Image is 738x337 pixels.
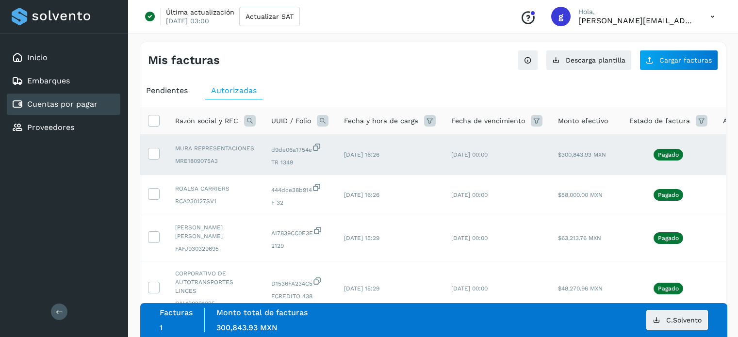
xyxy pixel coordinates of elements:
[216,308,308,317] label: Monto total de facturas
[175,223,256,241] span: [PERSON_NAME] [PERSON_NAME]
[27,53,48,62] a: Inicio
[239,7,300,26] button: Actualizar SAT
[558,192,603,198] span: $58,000.00 MXN
[175,184,256,193] span: ROALSA CARRIERS
[344,235,379,241] span: [DATE] 15:29
[271,183,328,194] span: 444dce38b914
[629,116,690,126] span: Estado de factura
[175,144,256,153] span: MURA REPRESENTACIONES
[27,76,70,85] a: Embarques
[175,116,238,126] span: Razón social y RFC
[148,53,220,67] h4: Mis facturas
[166,8,234,16] p: Última actualización
[659,57,712,64] span: Cargar facturas
[7,94,120,115] div: Cuentas por pagar
[658,192,679,198] p: Pagado
[566,57,625,64] span: Descarga plantilla
[27,99,98,109] a: Cuentas por pagar
[344,192,379,198] span: [DATE] 16:26
[271,226,328,238] span: A17839CC0E3E
[658,151,679,158] p: Pagado
[7,47,120,68] div: Inicio
[658,285,679,292] p: Pagado
[640,50,718,70] button: Cargar facturas
[216,323,278,332] span: 300,843.93 MXN
[666,317,702,323] span: C.Solvento
[658,235,679,241] p: Pagado
[558,116,608,126] span: Monto efectivo
[27,123,74,132] a: Proveedores
[451,235,488,241] span: [DATE] 00:00
[558,151,606,158] span: $300,843.93 MXN
[271,241,328,250] span: 2129
[344,285,379,292] span: [DATE] 15:29
[175,244,256,253] span: FAFJ930329695
[578,16,695,25] p: guillermo.alvarado@nurib.com.mx
[246,13,294,20] span: Actualizar SAT
[271,198,328,207] span: F 32
[271,116,311,126] span: UUID / Folio
[175,269,256,295] span: CORPORATIVO DE AUTOTRANSPORTES LINCES
[451,192,488,198] span: [DATE] 00:00
[160,323,163,332] span: 1
[451,151,488,158] span: [DATE] 00:00
[166,16,209,25] p: [DATE] 03:00
[558,235,601,241] span: $63,213.76 MXN
[344,151,379,158] span: [DATE] 16:26
[7,70,120,92] div: Embarques
[271,158,328,167] span: TR 1349
[175,197,256,206] span: RCA230127SV1
[451,116,525,126] span: Fecha de vencimiento
[558,285,603,292] span: $48,270.96 MXN
[175,299,256,308] span: CAL190221C95
[271,292,328,301] span: FCREDITO 438
[175,157,256,165] span: MRE1809075A3
[160,308,193,317] label: Facturas
[271,276,328,288] span: D1536FA234C5
[646,310,708,330] button: C.Solvento
[146,86,188,95] span: Pendientes
[546,50,632,70] button: Descarga plantilla
[451,285,488,292] span: [DATE] 00:00
[271,143,328,154] span: d9de06a1754e
[7,117,120,138] div: Proveedores
[578,8,695,16] p: Hola,
[211,86,257,95] span: Autorizadas
[344,116,418,126] span: Fecha y hora de carga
